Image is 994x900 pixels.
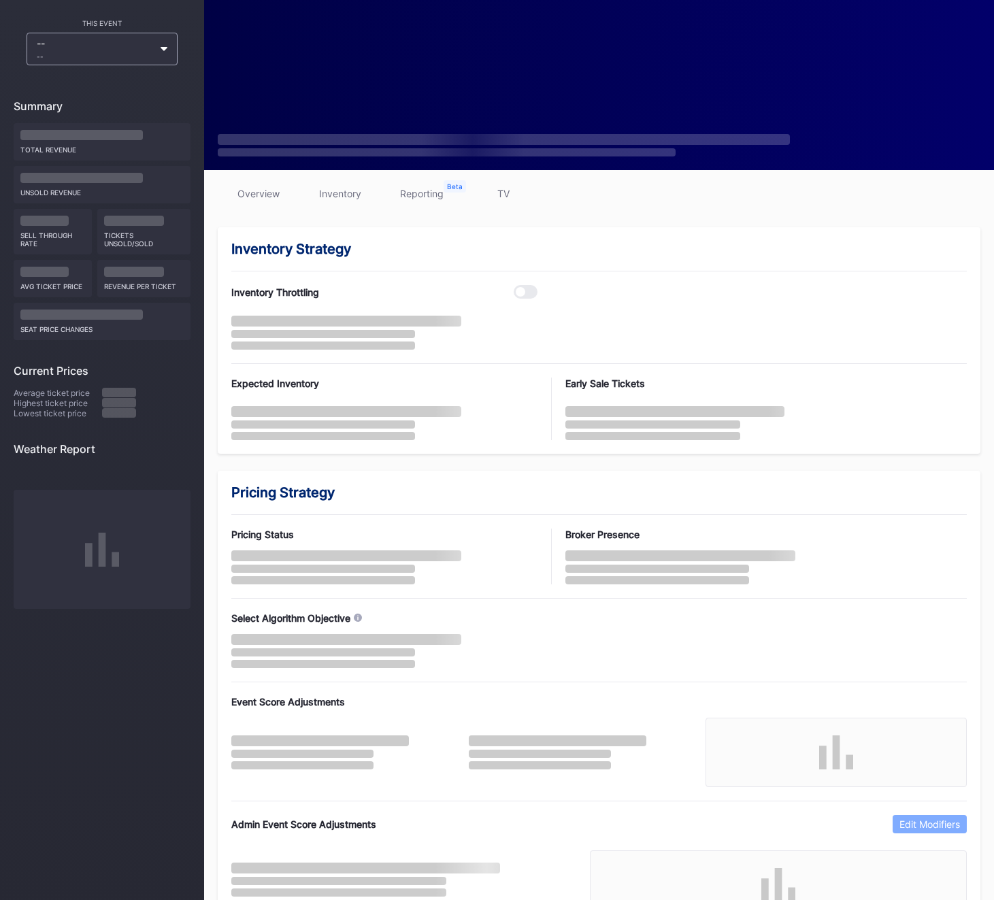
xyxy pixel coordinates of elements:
div: Inventory Strategy [231,241,967,257]
div: Weather Report [14,442,190,456]
div: Edit Modifiers [899,818,960,830]
div: Inventory Throttling [231,286,319,298]
div: Total Revenue [20,140,184,154]
div: -- [37,52,154,61]
div: -- [37,37,154,61]
a: overview [218,184,299,203]
div: Expected Inventory [231,378,537,389]
div: Select Algorithm Objective [231,612,350,624]
div: Unsold Revenue [20,183,184,197]
a: reporting [381,184,463,203]
div: Broker Presence [565,529,872,540]
div: Avg ticket price [20,277,85,290]
div: Admin Event Score Adjustments [231,818,376,830]
div: Pricing Strategy [231,484,967,501]
div: Highest ticket price [14,398,102,408]
div: Pricing Status [231,529,537,540]
a: TV [463,184,544,203]
div: Tickets Unsold/Sold [104,226,184,248]
button: Edit Modifiers [893,815,967,833]
div: This Event [14,19,190,27]
div: Average ticket price [14,388,102,398]
div: seat price changes [20,320,184,333]
div: Summary [14,99,190,113]
div: Sell Through Rate [20,226,85,248]
div: Current Prices [14,364,190,378]
div: Early Sale Tickets [565,378,857,389]
a: inventory [299,184,381,203]
div: Event Score Adjustments [231,696,967,707]
div: Revenue per ticket [104,277,184,290]
div: Lowest ticket price [14,408,102,418]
